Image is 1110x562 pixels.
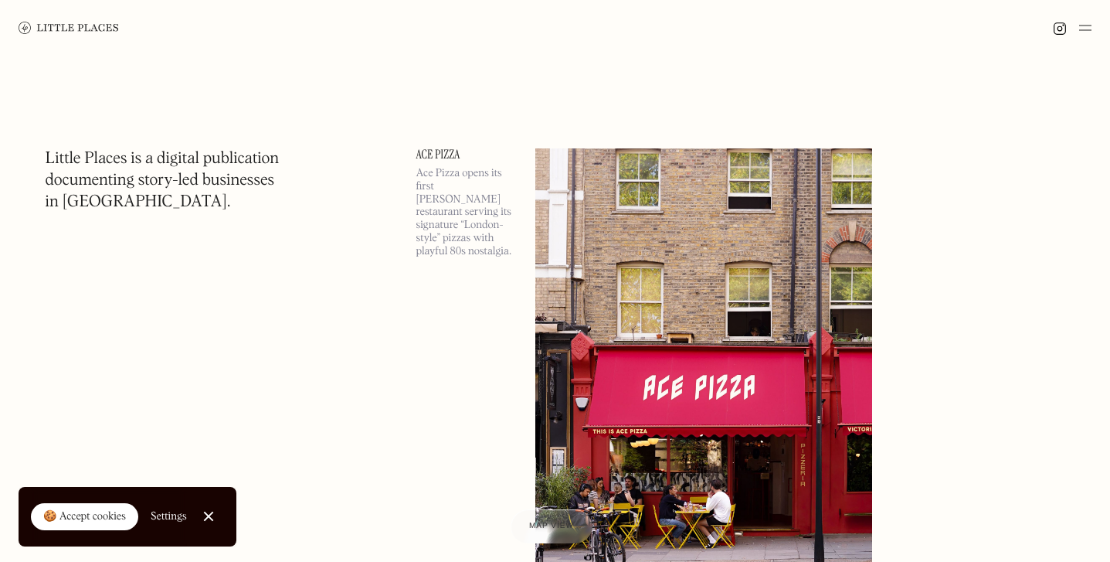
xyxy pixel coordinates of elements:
[31,503,138,531] a: 🍪 Accept cookies
[151,511,187,522] div: Settings
[151,499,187,534] a: Settings
[416,148,517,161] a: Ace Pizza
[43,509,126,525] div: 🍪 Accept cookies
[46,148,280,213] h1: Little Places is a digital publication documenting story-led businesses in [GEOGRAPHIC_DATA].
[208,516,209,517] div: Close Cookie Popup
[193,501,224,532] a: Close Cookie Popup
[511,509,592,543] a: Map view
[416,167,517,258] p: Ace Pizza opens its first [PERSON_NAME] restaurant serving its signature “London-style” pizzas wi...
[529,522,574,530] span: Map view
